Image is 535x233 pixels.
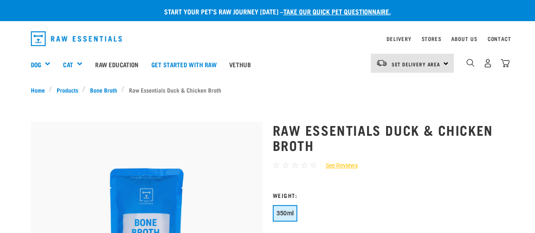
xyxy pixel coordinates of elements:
button: 350ml [273,205,298,222]
a: take our quick pet questionnaire. [283,9,391,13]
a: Stores [422,37,442,40]
img: user.png [483,59,492,68]
span: ☆ [301,160,308,170]
img: home-icon-1@2x.png [466,59,475,67]
span: ☆ [310,160,317,170]
a: Delivery [387,37,411,40]
a: Raw Education [89,47,145,81]
a: About Us [451,37,477,40]
span: ☆ [273,160,280,170]
span: 350ml [277,210,294,217]
span: Set Delivery Area [392,63,441,66]
a: Contact [488,37,511,40]
a: Cat [63,60,73,69]
a: Products [52,85,82,94]
a: Vethub [223,47,257,81]
img: home-icon@2x.png [501,59,510,68]
a: Home [31,85,49,94]
h1: Raw Essentials Duck & Chicken Broth [273,122,505,153]
img: Raw Essentials Logo [31,31,122,46]
nav: breadcrumbs [31,85,505,94]
span: ☆ [291,160,299,170]
h3: Weight: [273,192,505,198]
a: Bone Broth [85,85,121,94]
img: van-moving.png [376,59,387,67]
a: Get started with Raw [145,47,223,81]
span: ☆ [282,160,289,170]
nav: dropdown navigation [24,28,511,49]
a: Dog [31,60,41,69]
a: See Reviews [317,161,358,170]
